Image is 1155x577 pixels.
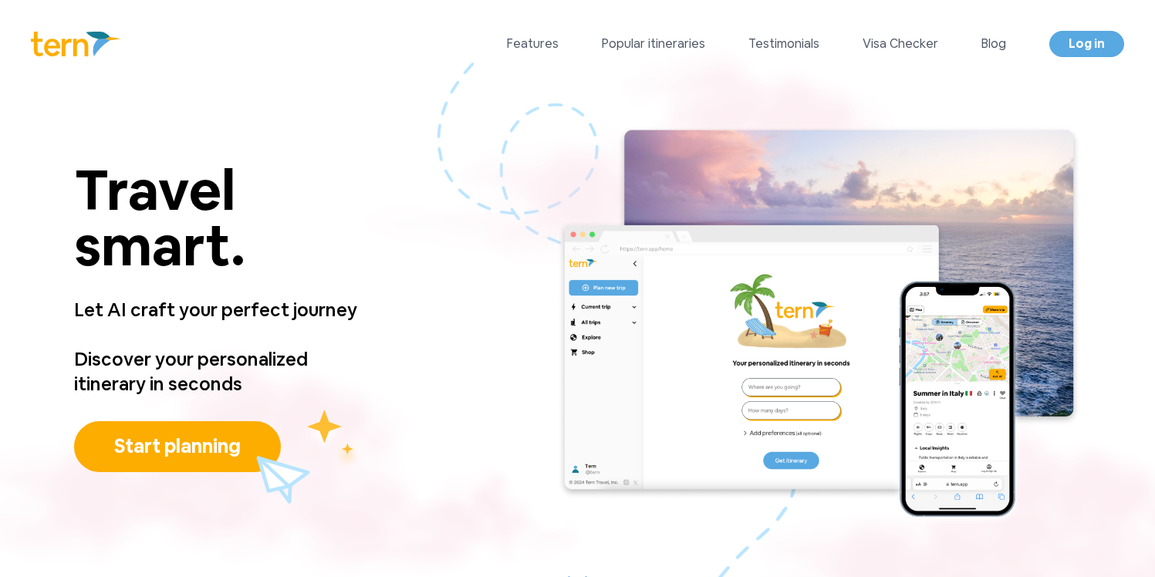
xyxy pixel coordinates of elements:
[31,32,121,56] img: Logo
[74,421,281,472] button: Start planning
[863,35,938,53] a: Visa Checker
[74,347,377,396] p: Discover your personalized itinerary in seconds
[557,125,1081,527] img: main.4bdb0901.png
[256,456,310,504] img: plane.fbf33879.svg
[1069,35,1105,52] span: Log in
[1049,31,1124,57] a: Log in
[981,35,1006,53] a: Blog
[602,35,705,53] a: Popular itineraries
[748,35,819,53] a: Testimonials
[74,273,377,347] p: Let AI craft your perfect journey
[507,35,559,53] a: Features
[74,162,377,273] p: Travel smart.
[298,407,363,471] img: yellow_stars.fff7e055.svg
